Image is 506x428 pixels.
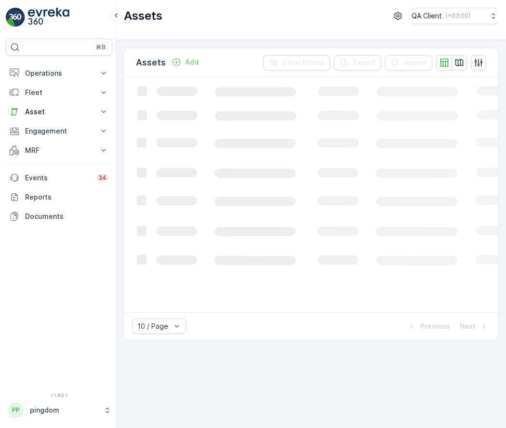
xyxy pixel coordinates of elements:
p: Next [460,321,476,331]
span: v 1.48.1 [6,392,112,398]
img: logo [6,8,25,27]
p: Documents [25,212,108,221]
a: Reports [6,187,112,207]
a: Documents [6,207,112,226]
button: PPpingdom [6,400,112,420]
p: Assets [136,56,166,69]
img: logo_light-DOdMpM7g.png [28,8,69,27]
button: Asset [6,102,112,121]
p: Clear Filters [282,58,324,67]
p: Import [404,58,426,67]
p: Operations [25,68,93,78]
button: Operations [6,64,112,83]
button: Fleet [6,83,112,102]
p: Asset [25,107,93,117]
p: Export [353,58,375,67]
a: Events34 [6,168,112,187]
button: MRF [6,141,112,160]
button: Import [385,55,432,70]
button: Next [459,321,490,332]
p: Events [25,173,91,183]
p: ⌘B [96,43,106,51]
p: Fleet [25,88,93,97]
button: Engagement [6,121,112,141]
p: Previous [420,321,450,331]
p: Reports [25,192,108,202]
p: Assets [124,8,162,24]
div: PP [8,402,24,418]
button: Previous [406,321,451,332]
p: ( +03:00 ) [446,12,470,20]
p: QA Client [412,11,442,21]
p: pingdom [30,405,99,415]
button: Clear Filters [263,55,330,70]
p: MRF [25,146,93,155]
p: Engagement [25,126,93,136]
button: Export [334,55,381,70]
p: Add [185,57,199,67]
button: QA Client(+03:00) [412,8,498,24]
button: Add [168,56,202,68]
p: 34 [98,174,107,182]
